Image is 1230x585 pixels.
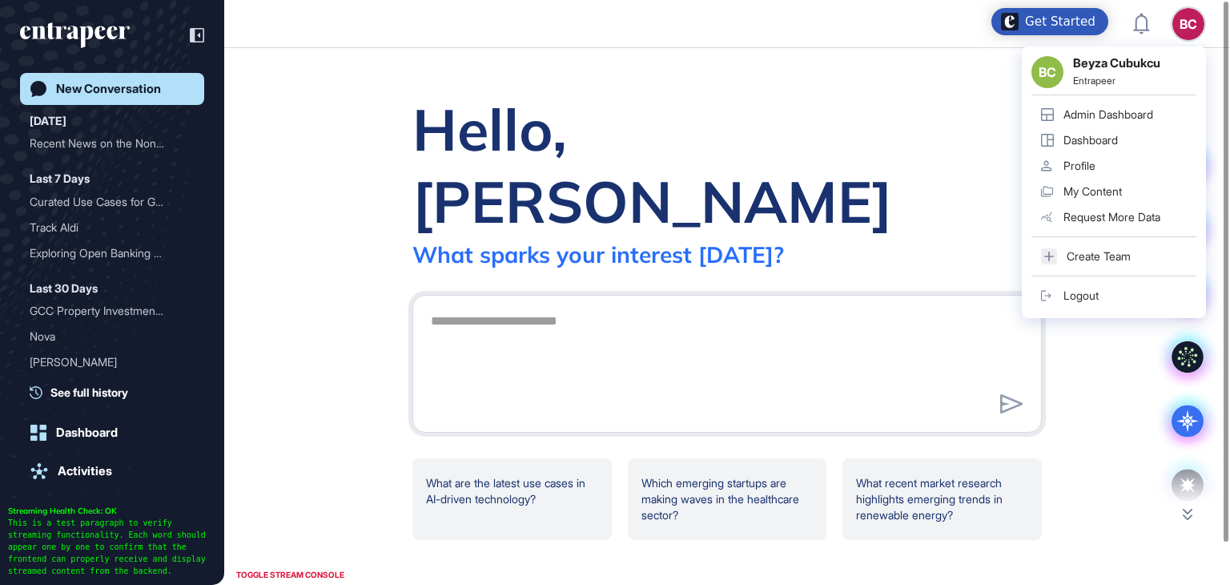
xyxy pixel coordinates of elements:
div: TOGGLE STREAM CONSOLE [232,565,348,585]
div: Exploring Open Banking an... [30,240,182,266]
a: Activities [20,455,204,487]
div: GCC Property Investment Trends [30,298,195,324]
div: GCC Property Investment T... [30,298,182,324]
div: Which emerging startups are making waves in the healthcare sector? [628,458,827,540]
div: Track Aldi [30,215,195,240]
div: Exploring Open Banking and API Management Platforms: Examples and Use Cases [30,240,195,266]
div: New Conversation [56,82,161,96]
span: See full history [50,384,128,401]
div: What sparks your interest [DATE]? [412,240,784,268]
div: Recent News on the Non-Life Reinsurance Market in Europe (Last Two Weeks) [30,131,195,156]
div: Get Started [1025,14,1095,30]
div: Nova [30,324,182,349]
div: [DATE] [30,111,66,131]
div: Dashboard [56,426,118,440]
div: What are the latest use cases in AI-driven technology? [412,458,612,540]
div: Last 30 Days [30,279,98,298]
button: BC [1172,8,1204,40]
div: What recent market research highlights emerging trends in renewable energy? [842,458,1042,540]
div: Activities [58,464,112,478]
div: [PERSON_NAME] [30,349,182,375]
div: Track Aldi [30,215,182,240]
div: Curated Use Cases for Gen... [30,189,182,215]
div: Curie [30,349,195,375]
div: Open Get Started checklist [991,8,1108,35]
div: Nova [30,324,195,349]
div: entrapeer-logo [20,22,130,48]
a: New Conversation [20,73,204,105]
a: See full history [30,384,204,401]
img: launcher-image-alternative-text [1001,13,1019,30]
div: Hello, [PERSON_NAME] [412,93,1042,237]
div: Recent News on the Non-Li... [30,131,182,156]
div: Last 7 Days [30,169,90,188]
a: Dashboard [20,417,204,449]
div: Curated Use Cases for Generative AI in Grocery Retail [30,189,195,215]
